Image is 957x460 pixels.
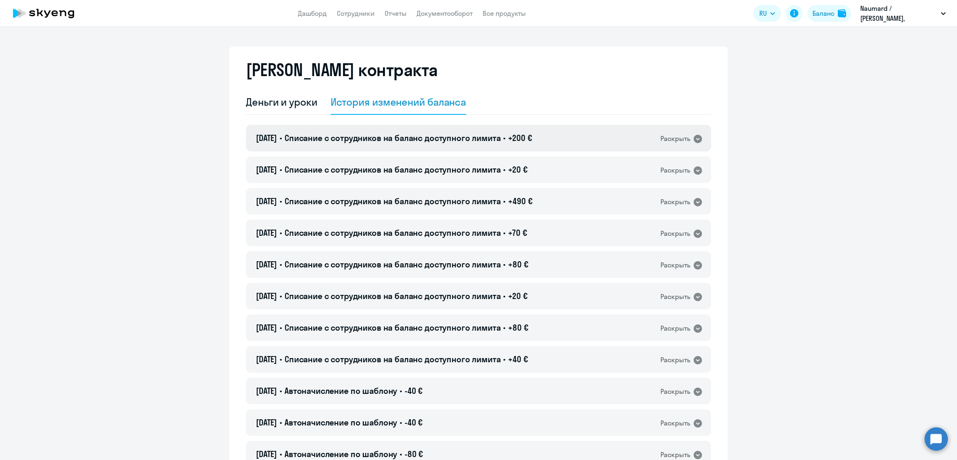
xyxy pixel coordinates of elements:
a: Сотрудники [337,9,375,17]
span: • [503,322,505,333]
a: Дашборд [298,9,327,17]
span: • [503,259,505,270]
div: Раскрыть [660,134,690,144]
img: balance [838,9,846,17]
span: [DATE] [256,449,277,459]
span: Списание с сотрудников на баланс доступного лимита [285,133,501,143]
span: RU [759,8,767,18]
span: • [280,449,282,459]
span: -40 € [405,386,422,396]
div: Деньги и уроки [246,95,317,109]
span: +80 € [508,259,528,270]
button: Naumard / [PERSON_NAME], [PERSON_NAME] [856,3,950,23]
span: [DATE] [256,164,277,175]
a: Документооборот [417,9,473,17]
span: • [503,228,505,238]
span: +20 € [508,291,527,301]
span: • [400,449,402,459]
span: -40 € [405,417,422,428]
div: Раскрыть [660,386,690,397]
span: • [400,417,402,428]
span: • [280,386,282,396]
div: Баланс [812,8,834,18]
div: Раскрыть [660,260,690,270]
span: • [280,196,282,206]
span: -80 € [405,449,423,459]
div: Раскрыть [660,355,690,365]
span: +40 € [508,354,528,364]
span: Автоначисление по шаблону [285,449,397,459]
span: • [280,133,282,143]
a: Все продукты [483,9,526,17]
span: [DATE] [256,259,277,270]
span: Списание с сотрудников на баланс доступного лимита [285,196,501,206]
span: [DATE] [256,133,277,143]
div: Раскрыть [660,165,690,176]
span: [DATE] [256,417,277,428]
span: Списание с сотрудников на баланс доступного лимита [285,259,501,270]
span: • [280,291,282,301]
span: [DATE] [256,386,277,396]
span: +200 € [508,133,532,143]
span: • [280,322,282,333]
span: • [280,164,282,175]
button: Балансbalance [807,5,851,22]
button: RU [753,5,781,22]
span: • [503,291,505,301]
span: • [280,417,282,428]
span: [DATE] [256,228,277,238]
span: [DATE] [256,322,277,333]
div: Раскрыть [660,418,690,428]
span: +80 € [508,322,528,333]
h2: [PERSON_NAME] контракта [246,60,438,80]
span: Списание с сотрудников на баланс доступного лимита [285,322,501,333]
p: Naumard / [PERSON_NAME], [PERSON_NAME] [860,3,937,23]
span: [DATE] [256,291,277,301]
span: Списание с сотрудников на баланс доступного лимита [285,228,501,238]
span: • [400,386,402,396]
span: +70 € [508,228,527,238]
span: [DATE] [256,196,277,206]
span: • [503,196,505,206]
div: Раскрыть [660,450,690,460]
div: Раскрыть [660,228,690,239]
span: • [280,228,282,238]
div: Раскрыть [660,197,690,207]
div: История изменений баланса [331,95,466,109]
span: Списание с сотрудников на баланс доступного лимита [285,164,501,175]
span: +490 € [508,196,532,206]
span: • [280,354,282,364]
span: Автоначисление по шаблону [285,386,397,396]
a: Отчеты [385,9,407,17]
div: Раскрыть [660,292,690,302]
span: Списание с сотрудников на баланс доступного лимита [285,291,501,301]
span: • [503,354,505,364]
div: Раскрыть [660,323,690,334]
span: • [503,164,505,175]
span: +20 € [508,164,527,175]
span: • [280,259,282,270]
span: Автоначисление по шаблону [285,417,397,428]
span: Списание с сотрудников на баланс доступного лимита [285,354,501,364]
span: • [503,133,505,143]
span: [DATE] [256,354,277,364]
